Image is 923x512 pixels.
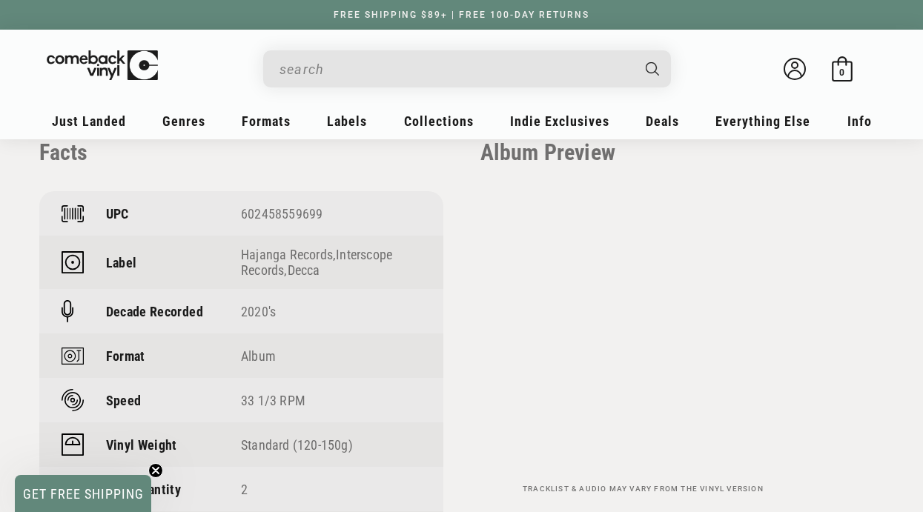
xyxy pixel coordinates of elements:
[39,139,443,165] p: Facts
[847,113,872,129] span: Info
[632,50,672,87] button: Search
[148,463,163,478] button: Close teaser
[839,67,844,78] span: 0
[241,304,276,319] a: 2020's
[162,113,205,129] span: Genres
[106,206,129,222] p: UPC
[106,437,177,453] p: Vinyl Weight
[106,255,137,270] p: Label
[263,50,671,87] div: Search
[52,113,126,129] span: Just Landed
[480,485,807,493] p: Tracklist & audio may vary from the vinyl version
[15,475,151,512] div: GET FREE SHIPPINGClose teaser
[241,348,276,364] a: Album
[510,113,609,129] span: Indie Exclusives
[646,113,679,129] span: Deals
[715,113,810,129] span: Everything Else
[23,486,144,502] span: GET FREE SHIPPING
[241,247,421,278] div: , ,
[241,247,333,262] a: Hajanga Records
[288,262,320,278] a: Decca
[242,113,291,129] span: Formats
[241,437,353,453] a: Standard (120-150g)
[241,482,248,497] span: 2
[480,139,807,165] p: Album Preview
[241,247,392,278] a: Interscope Records
[279,54,631,84] input: When autocomplete results are available use up and down arrows to review and enter to select
[106,304,203,319] p: Decade Recorded
[319,10,604,20] a: FREE SHIPPING $89+ | FREE 100-DAY RETURNS
[404,113,474,129] span: Collections
[241,206,421,222] div: 602458559699
[106,348,145,364] p: Format
[106,393,142,408] p: Speed
[241,393,305,408] a: 33 1/3 RPM
[327,113,367,129] span: Labels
